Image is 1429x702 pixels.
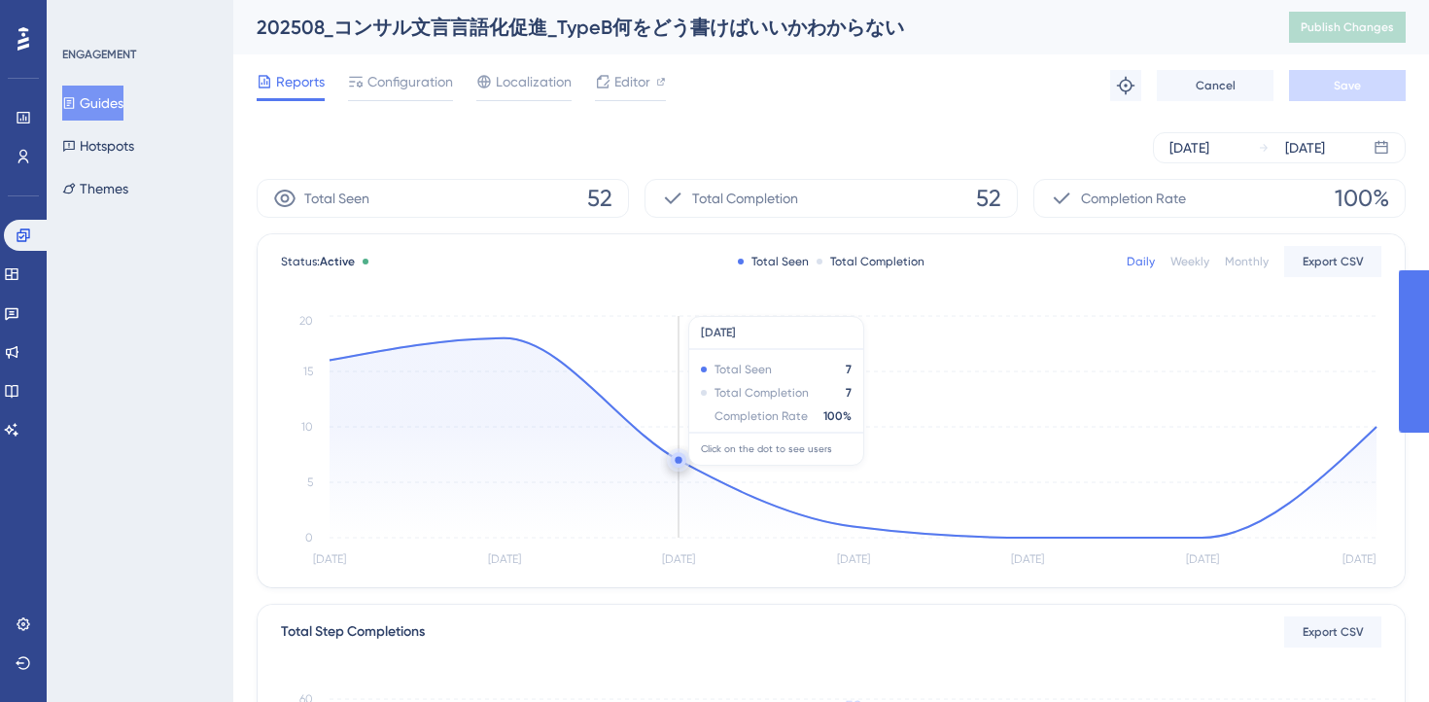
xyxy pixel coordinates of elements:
tspan: 0 [305,531,313,544]
button: Publish Changes [1289,12,1406,43]
div: Daily [1127,254,1155,269]
span: Publish Changes [1301,19,1394,35]
span: Localization [496,70,572,93]
tspan: [DATE] [662,552,695,566]
tspan: [DATE] [1186,552,1219,566]
span: Save [1334,78,1361,93]
span: Cancel [1196,78,1236,93]
tspan: [DATE] [313,552,346,566]
button: Export CSV [1284,246,1381,277]
span: Export CSV [1303,254,1364,269]
span: 52 [587,183,612,214]
div: Total Step Completions [281,620,425,644]
div: Weekly [1170,254,1209,269]
div: 202508_コンサル文言言語化促進_TypeB何をどう書けばいいかわからない [257,14,1240,41]
span: Total Seen [304,187,369,210]
iframe: UserGuiding AI Assistant Launcher [1347,625,1406,684]
button: Save [1289,70,1406,101]
span: 100% [1335,183,1389,214]
tspan: [DATE] [1342,552,1376,566]
tspan: 5 [307,475,313,489]
div: Total Seen [738,254,809,269]
tspan: [DATE] [1011,552,1044,566]
button: Themes [62,171,128,206]
tspan: 15 [303,365,313,378]
span: Completion Rate [1081,187,1186,210]
button: Cancel [1157,70,1273,101]
button: Guides [62,86,123,121]
button: Hotspots [62,128,134,163]
span: Editor [614,70,650,93]
span: Reports [276,70,325,93]
span: Total Completion [692,187,798,210]
div: [DATE] [1169,136,1209,159]
span: Status: [281,254,355,269]
tspan: 10 [301,420,313,434]
div: Total Completion [817,254,924,269]
tspan: [DATE] [837,552,870,566]
tspan: [DATE] [488,552,521,566]
div: ENGAGEMENT [62,47,136,62]
span: 52 [976,183,1001,214]
tspan: 20 [299,314,313,328]
div: Monthly [1225,254,1269,269]
span: Export CSV [1303,624,1364,640]
span: Active [320,255,355,268]
div: [DATE] [1285,136,1325,159]
span: Configuration [367,70,453,93]
button: Export CSV [1284,616,1381,648]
